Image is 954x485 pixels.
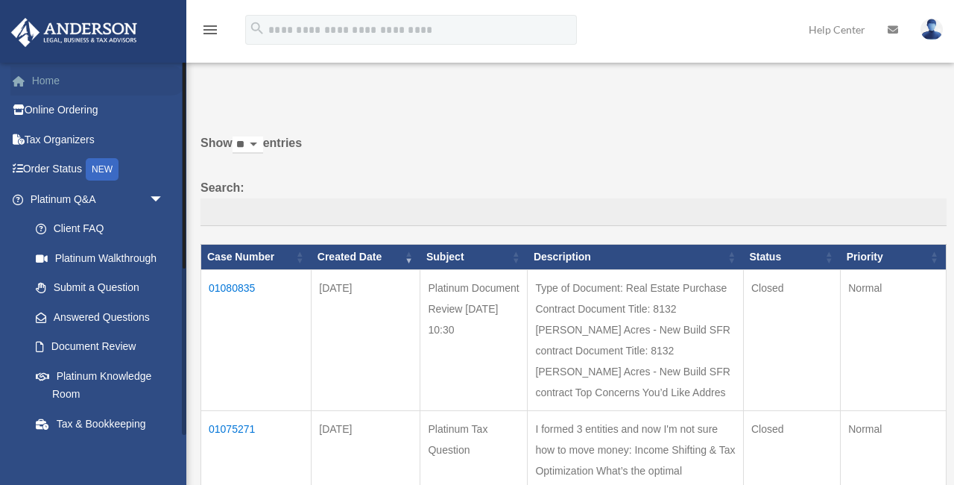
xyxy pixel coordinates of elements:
input: Search: [200,198,947,227]
a: Platinum Walkthrough [21,243,179,273]
img: Anderson Advisors Platinum Portal [7,18,142,47]
span: arrow_drop_down [149,184,179,215]
td: Platinum Document Review [DATE] 10:30 [420,269,528,410]
a: Online Ordering [10,96,186,125]
label: Search: [200,178,947,227]
th: Priority: activate to sort column ascending [841,245,947,270]
td: [DATE] [312,269,420,410]
a: Client FAQ [21,214,179,244]
i: menu [201,21,219,39]
td: Normal [841,269,947,410]
a: Answered Questions [21,302,171,332]
td: Type of Document: Real Estate Purchase Contract Document Title: 8132 [PERSON_NAME] Acres - New Bu... [528,269,744,410]
a: Platinum Knowledge Room [21,361,179,409]
a: Home [10,66,186,96]
select: Showentries [233,137,263,154]
th: Case Number: activate to sort column ascending [201,245,312,270]
a: Tax & Bookkeeping Packages [21,409,179,457]
a: Document Review [21,332,179,362]
td: 01080835 [201,269,312,410]
a: Order StatusNEW [10,154,186,185]
label: Show entries [200,133,947,169]
th: Description: activate to sort column ascending [528,245,744,270]
th: Status: activate to sort column ascending [743,245,840,270]
th: Created Date: activate to sort column ascending [312,245,420,270]
i: search [249,20,265,37]
td: Closed [743,269,840,410]
a: menu [201,26,219,39]
img: User Pic [920,19,943,40]
th: Subject: activate to sort column ascending [420,245,528,270]
a: Platinum Q&Aarrow_drop_down [10,184,179,214]
a: Tax Organizers [10,125,186,154]
a: Submit a Question [21,273,179,303]
div: NEW [86,158,119,181]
